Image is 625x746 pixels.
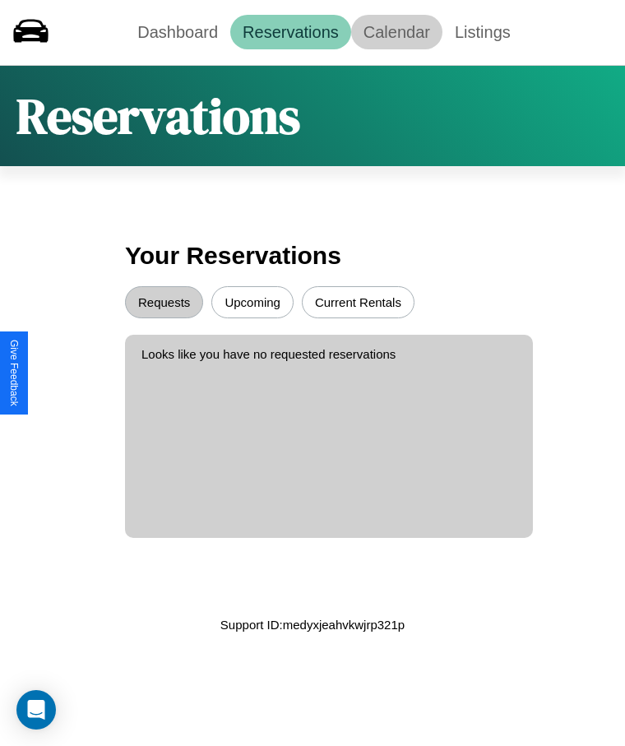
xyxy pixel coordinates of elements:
[16,690,56,730] div: Open Intercom Messenger
[8,340,20,406] div: Give Feedback
[125,234,500,278] h3: Your Reservations
[211,286,294,318] button: Upcoming
[125,286,203,318] button: Requests
[16,82,300,150] h1: Reservations
[302,286,414,318] button: Current Rentals
[230,15,351,49] a: Reservations
[220,614,405,636] p: Support ID: medyxjeahvkwjrp321p
[351,15,442,49] a: Calendar
[141,343,516,365] p: Looks like you have no requested reservations
[125,15,230,49] a: Dashboard
[442,15,523,49] a: Listings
